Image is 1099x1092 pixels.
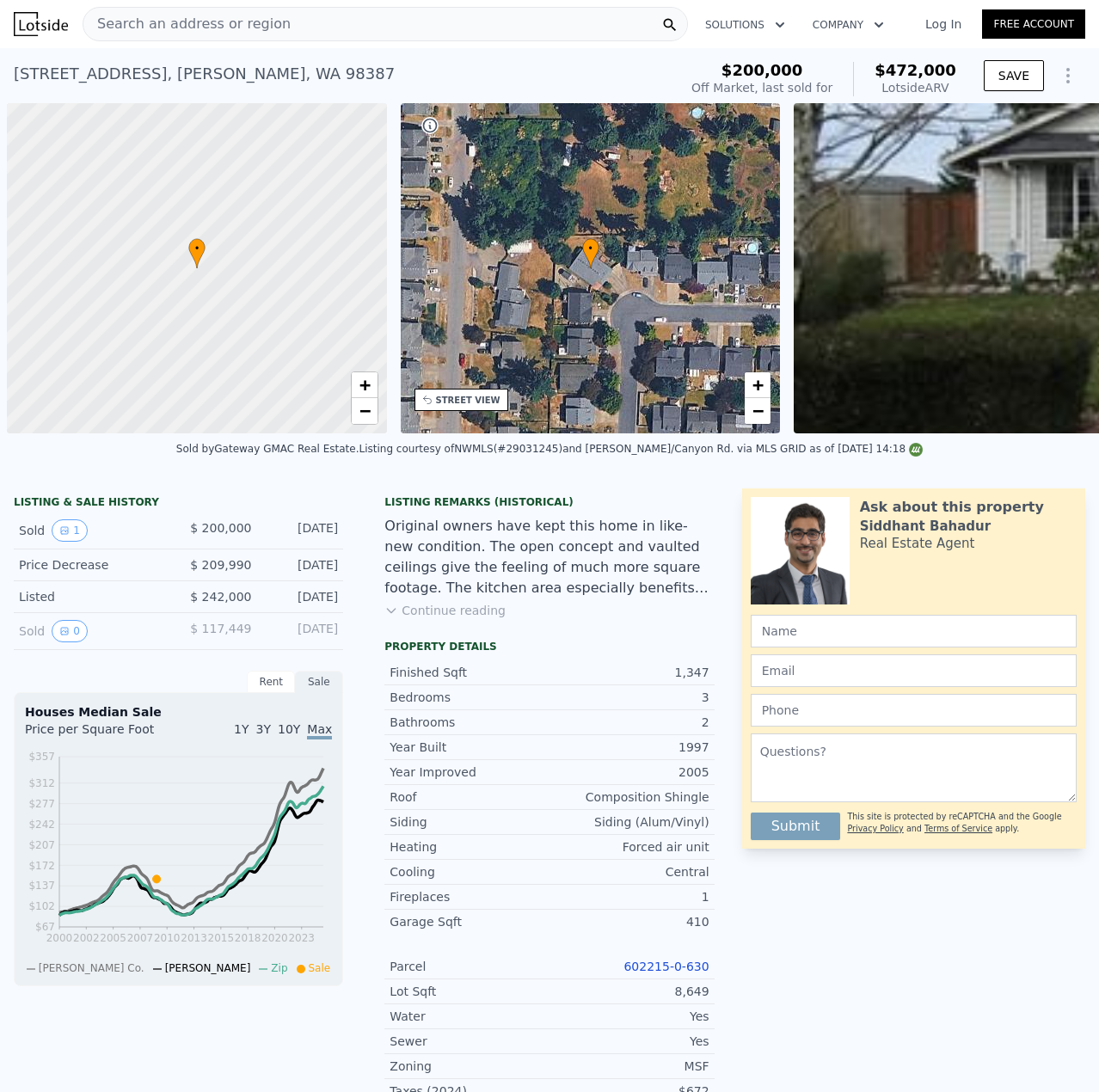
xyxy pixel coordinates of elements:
[288,932,315,944] tspan: 2023
[14,12,68,36] img: Lotside
[390,888,549,905] div: Fireplaces
[352,372,378,398] a: Zoom in
[28,860,55,872] tspan: $172
[295,671,343,693] div: Sale
[190,558,251,572] span: $ 209,990
[549,739,709,756] div: 1997
[390,1058,549,1075] div: Zoning
[549,1008,709,1025] div: Yes
[390,764,549,781] div: Year Improved
[691,9,799,40] button: Solutions
[278,722,300,736] span: 10Y
[14,495,343,512] div: LISTING & SALE HISTORY
[127,932,154,944] tspan: 2007
[860,535,975,552] div: Real Estate Agent
[390,813,549,831] div: Siding
[19,620,165,642] div: Sold
[1051,58,1085,93] button: Show Options
[265,588,338,605] div: [DATE]
[982,9,1085,39] a: Free Account
[19,556,165,574] div: Price Decrease
[549,689,709,706] div: 3
[265,519,338,542] div: [DATE]
[14,62,395,86] div: [STREET_ADDRESS] , [PERSON_NAME] , WA 98387
[25,721,179,748] div: Price per Square Foot
[307,722,332,739] span: Max
[549,1058,709,1075] div: MSF
[25,703,332,721] div: Houses Median Sale
[35,921,55,933] tspan: $67
[100,932,126,944] tspan: 2005
[261,932,288,944] tspan: 2020
[390,838,549,856] div: Heating
[384,516,714,598] div: Original owners have kept this home in like-new condition. The open concept and vaulted ceilings ...
[247,671,295,693] div: Rent
[984,60,1044,91] button: SAVE
[860,518,991,535] div: Siddhant Bahadur
[271,962,287,974] span: Zip
[28,880,55,892] tspan: $137
[352,398,378,424] a: Zoom out
[39,962,144,974] span: [PERSON_NAME] Co.
[623,960,709,973] a: 602215-0-630
[390,983,549,1000] div: Lot Sqft
[83,14,291,34] span: Search an address or region
[390,689,549,706] div: Bedrooms
[549,764,709,781] div: 2005
[190,590,251,604] span: $ 242,000
[390,664,549,681] div: Finished Sqft
[847,824,903,833] a: Privacy Policy
[860,497,1044,518] div: Ask about this property
[359,400,370,421] span: −
[188,241,206,256] span: •
[549,1033,709,1050] div: Yes
[52,519,88,542] button: View historical data
[154,932,181,944] tspan: 2010
[390,788,549,806] div: Roof
[188,238,206,268] div: •
[390,739,549,756] div: Year Built
[256,722,271,736] span: 3Y
[909,443,923,457] img: NWMLS Logo
[46,932,73,944] tspan: 2000
[390,1008,549,1025] div: Water
[751,615,1077,647] input: Name
[751,813,841,840] button: Submit
[751,694,1077,727] input: Phone
[847,806,1077,840] div: This site is protected by reCAPTCHA and the Google and apply.
[549,983,709,1000] div: 8,649
[73,932,100,944] tspan: 2002
[165,962,251,974] span: [PERSON_NAME]
[549,913,709,930] div: 410
[28,751,55,763] tspan: $357
[390,913,549,930] div: Garage Sqft
[384,602,506,619] button: Continue reading
[549,714,709,731] div: 2
[745,372,771,398] a: Zoom in
[265,620,338,642] div: [DATE]
[390,958,549,975] div: Parcel
[234,722,249,736] span: 1Y
[549,664,709,681] div: 1,347
[799,9,898,40] button: Company
[752,374,764,396] span: +
[745,398,771,424] a: Zoom out
[436,394,500,407] div: STREET VIEW
[19,588,165,605] div: Listed
[235,932,261,944] tspan: 2018
[549,788,709,806] div: Composition Shingle
[875,79,956,96] div: Lotside ARV
[924,824,992,833] a: Terms of Service
[359,374,370,396] span: +
[52,620,88,642] button: View historical data
[28,839,55,851] tspan: $207
[549,888,709,905] div: 1
[384,640,714,653] div: Property details
[549,838,709,856] div: Forced air unit
[384,495,714,509] div: Listing Remarks (Historical)
[582,238,599,268] div: •
[390,714,549,731] div: Bathrooms
[691,79,832,96] div: Off Market, last sold for
[721,61,803,79] span: $200,000
[309,962,331,974] span: Sale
